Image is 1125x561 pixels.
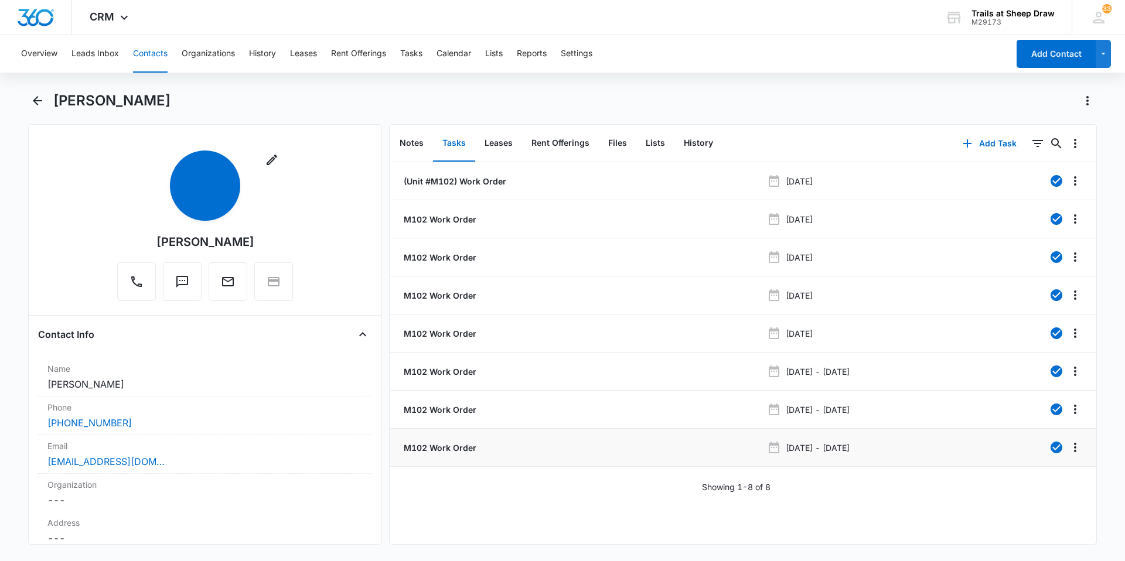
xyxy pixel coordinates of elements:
p: Showing 1-8 of 8 [702,481,771,493]
button: Reports [517,35,547,73]
button: Add Contact [1017,40,1096,68]
button: Overflow Menu [1066,324,1085,343]
button: Overflow Menu [1066,134,1085,153]
button: Overflow Menu [1066,172,1085,190]
button: Add Task [951,129,1028,158]
button: Calendar [437,35,471,73]
a: M102 Work Order [401,289,476,302]
button: Tasks [433,125,475,162]
button: Tasks [400,35,422,73]
p: [DATE] [786,213,813,225]
p: [DATE] [786,289,813,302]
span: CRM [90,11,114,23]
dd: --- [47,493,363,507]
a: M102 Work Order [401,327,476,340]
button: Close [353,325,372,344]
label: Name [47,362,363,375]
a: M102 Work Order [401,403,476,416]
button: Search... [1047,134,1066,153]
a: M102 Work Order [401,251,476,264]
a: Text [163,280,202,290]
button: Overflow Menu [1066,286,1085,305]
a: Call [117,280,156,290]
dd: [PERSON_NAME] [47,377,363,391]
button: Overflow Menu [1066,210,1085,228]
a: Email [209,280,247,290]
button: Actions [1078,91,1097,110]
h1: [PERSON_NAME] [53,92,171,110]
button: Settings [561,35,592,73]
dd: --- [47,531,363,545]
button: Leads Inbox [71,35,119,73]
button: History [674,125,722,162]
p: [DATE] [786,251,813,264]
span: 33 [1102,4,1112,13]
button: Overflow Menu [1066,400,1085,419]
div: [PERSON_NAME] [156,233,254,251]
button: Overflow Menu [1066,362,1085,381]
a: M102 Work Order [401,442,476,454]
button: Leases [475,125,522,162]
button: Organizations [182,35,235,73]
button: Email [209,262,247,301]
p: [DATE] - [DATE] [786,403,850,416]
button: Rent Offerings [522,125,599,162]
button: Call [117,262,156,301]
button: Filters [1028,134,1047,153]
label: Phone [47,401,363,413]
button: Overflow Menu [1066,438,1085,457]
button: Notes [390,125,433,162]
div: notifications count [1102,4,1112,13]
button: Overflow Menu [1066,248,1085,266]
div: Address--- [38,512,372,550]
div: account name [971,9,1055,18]
p: [DATE] - [DATE] [786,442,850,454]
button: Leases [290,35,317,73]
div: Organization--- [38,474,372,512]
button: Text [163,262,202,301]
a: [EMAIL_ADDRESS][DOMAIN_NAME] [47,454,165,468]
button: Lists [485,35,503,73]
button: History [249,35,276,73]
div: Phone[PHONE_NUMBER] [38,396,372,435]
p: [DATE] [786,175,813,187]
a: M102 Work Order [401,365,476,378]
label: Organization [47,478,363,491]
p: [DATE] [786,327,813,340]
a: M102 Work Order [401,213,476,225]
div: Email[EMAIL_ADDRESS][DOMAIN_NAME] [38,435,372,474]
button: Lists [636,125,674,162]
button: Rent Offerings [331,35,386,73]
h4: Contact Info [38,327,94,341]
div: account id [971,18,1055,26]
label: Address [47,516,363,529]
a: [PHONE_NUMBER] [47,416,132,430]
div: Name[PERSON_NAME] [38,358,372,396]
p: [DATE] - [DATE] [786,365,850,378]
button: Back [28,91,46,110]
label: Email [47,440,363,452]
button: Contacts [133,35,168,73]
button: Files [599,125,636,162]
a: (Unit #M102) Work Order [401,175,506,187]
button: Overview [21,35,57,73]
